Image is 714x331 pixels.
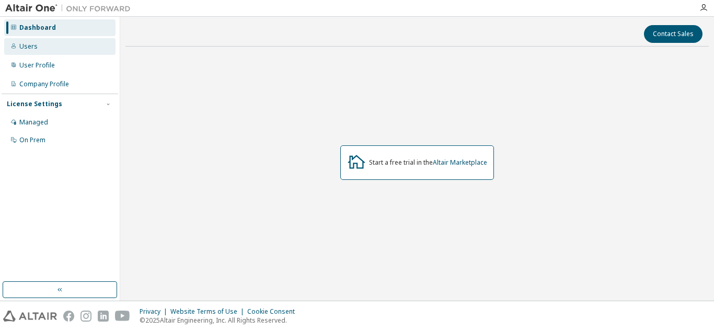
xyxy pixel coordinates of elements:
[19,61,55,70] div: User Profile
[80,311,91,322] img: instagram.svg
[140,307,170,316] div: Privacy
[19,80,69,88] div: Company Profile
[170,307,247,316] div: Website Terms of Use
[19,118,48,127] div: Managed
[3,311,57,322] img: altair_logo.svg
[369,158,487,167] div: Start a free trial in the
[140,316,301,325] p: © 2025 Altair Engineering, Inc. All Rights Reserved.
[63,311,74,322] img: facebook.svg
[5,3,136,14] img: Altair One
[7,100,62,108] div: License Settings
[644,25,703,43] button: Contact Sales
[19,42,38,51] div: Users
[247,307,301,316] div: Cookie Consent
[115,311,130,322] img: youtube.svg
[98,311,109,322] img: linkedin.svg
[433,158,487,167] a: Altair Marketplace
[19,136,45,144] div: On Prem
[19,24,56,32] div: Dashboard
